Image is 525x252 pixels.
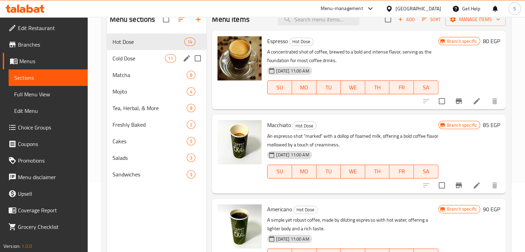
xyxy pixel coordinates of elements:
button: Branch-specific-item [450,93,467,109]
span: WE [343,83,362,93]
button: WE [341,80,365,94]
span: Sort items [417,14,445,25]
button: Sort [420,14,443,25]
span: Sandwiches [113,170,187,178]
span: Branch specific [444,122,480,128]
a: Upsell [3,185,88,202]
h6: 80 EGP [483,36,500,46]
span: MO [295,83,314,93]
a: Full Menu View [9,86,88,103]
span: 5 [187,138,195,145]
a: Edit menu item [473,181,481,190]
button: Manage items [445,13,506,26]
div: Cold Dose [113,54,165,62]
a: Promotions [3,152,88,169]
div: items [187,137,195,145]
span: [DATE] 11:00 AM [273,236,312,242]
span: TU [319,83,338,93]
button: TU [317,165,341,178]
h2: Menu sections [110,14,155,25]
h6: 90 EGP [483,204,500,214]
div: Freshly Baked2 [107,116,207,133]
span: Version: [3,242,20,251]
span: Manage items [451,15,500,24]
span: 4 [187,88,195,95]
span: [DATE] 11:00 AM [273,68,312,74]
span: Add item [395,14,417,25]
span: 2 [187,122,195,128]
div: items [187,120,195,129]
div: Tea, Herbal, & More8 [107,100,207,116]
button: Branch-specific-item [450,177,467,194]
div: items [165,54,176,62]
button: TU [317,80,341,94]
div: Salads3 [107,149,207,166]
div: items [187,87,195,96]
div: Hot Dose [293,206,318,214]
div: [GEOGRAPHIC_DATA] [396,5,441,12]
a: Choice Groups [3,119,88,136]
button: SU [267,165,292,178]
h2: Menu items [212,14,250,25]
a: Coupons [3,136,88,152]
span: Hot Dose [294,206,317,214]
span: Branch specific [444,206,480,212]
p: A simple yet robust coffee, made by diluting espresso with hot water, offering a lighter body and... [267,216,438,233]
button: WE [341,165,365,178]
span: SA [417,166,436,176]
span: Espresso [267,36,288,46]
span: MO [295,166,314,176]
span: FR [392,166,411,176]
button: SA [414,165,438,178]
span: Salads [113,154,187,162]
span: FR [392,83,411,93]
div: Menu-management [321,4,363,13]
div: Hot Dose [292,122,317,130]
img: Espresso [217,36,262,80]
span: 1.0.0 [21,242,32,251]
button: FR [389,80,414,94]
span: Americano [267,204,292,214]
a: Branches [3,36,88,53]
span: Hot Dose [290,38,313,46]
span: Edit Restaurant [18,24,82,32]
h6: 85 EGP [483,120,500,130]
button: delete [486,93,503,109]
button: SU [267,80,292,94]
div: items [187,71,195,79]
span: 3 [187,155,195,161]
nav: Menu sections [107,31,207,185]
button: MO [292,165,317,178]
span: Tea, Herbal, & More [113,104,187,112]
span: Hot Dose [113,38,185,46]
a: Menu disclaimer [3,169,88,185]
span: Sections [14,74,82,82]
button: Add section [190,11,206,28]
span: TU [319,166,338,176]
span: TH [368,166,387,176]
span: Cakes [113,137,187,145]
span: Select all sections [159,12,173,27]
span: Matcha [113,71,187,79]
span: WE [343,166,362,176]
span: 11 [165,55,176,62]
div: Sandwiches3 [107,166,207,183]
a: Menus [3,53,88,69]
span: 3 [187,171,195,178]
button: TH [365,165,390,178]
span: Choice Groups [18,123,82,132]
p: An espresso shot "marked" with a dollop of foamed milk, offering a bold coffee flavor mellowed by... [267,132,438,149]
span: Hot Dose [293,122,316,130]
a: Sections [9,69,88,86]
a: Edit menu item [473,97,481,105]
span: SU [270,83,289,93]
a: Grocery Checklist [3,219,88,235]
span: Freshly Baked [113,120,187,129]
span: Promotions [18,156,82,165]
div: Cakes5 [107,133,207,149]
span: Full Menu View [14,90,82,98]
